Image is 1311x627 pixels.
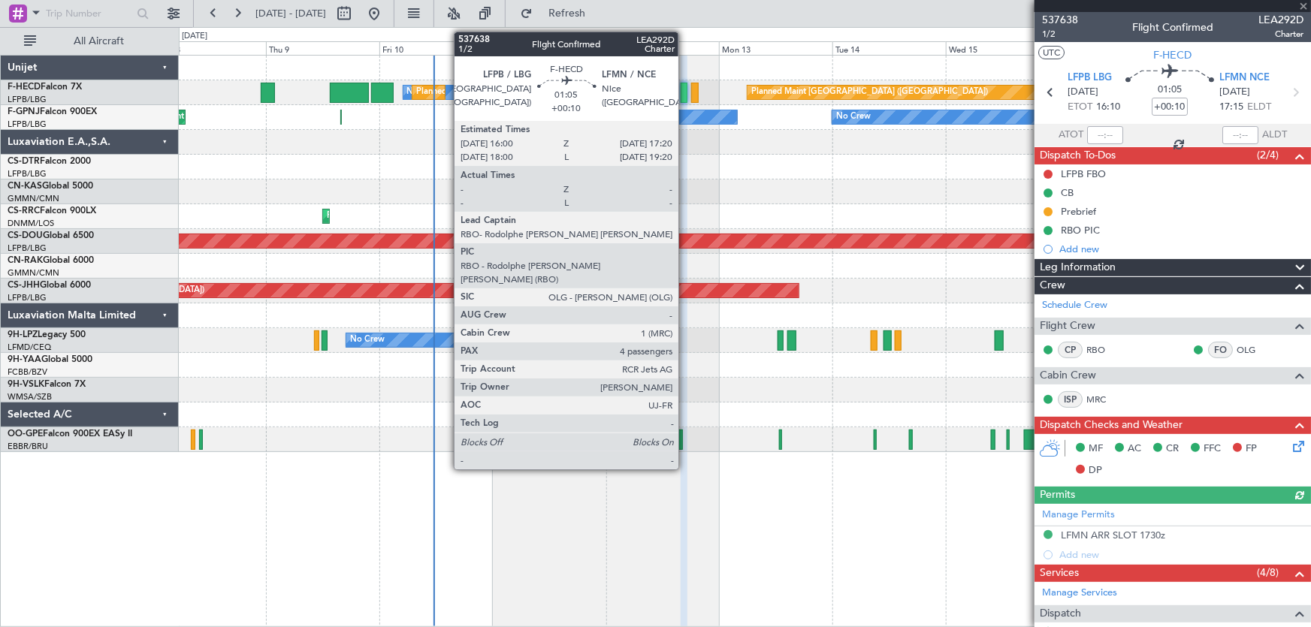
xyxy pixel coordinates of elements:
a: LFMD/CEQ [8,342,51,353]
div: No Crew [836,106,871,128]
span: DP [1089,463,1102,478]
a: 9H-LPZLegacy 500 [8,330,86,339]
span: [DATE] [1068,85,1098,100]
div: Tue 14 [832,41,946,55]
div: Sat 11 [493,41,606,55]
span: 1/2 [1042,28,1078,41]
a: CN-RAKGlobal 6000 [8,256,94,265]
div: Planned Maint [GEOGRAPHIC_DATA] ([GEOGRAPHIC_DATA]) [416,81,653,104]
span: (2/4) [1257,147,1279,163]
a: LFPB/LBG [8,243,47,254]
span: F-HECD [1154,47,1192,63]
div: Fri 10 [379,41,493,55]
div: ISP [1058,391,1083,408]
span: F-HECD [8,83,41,92]
span: Cabin Crew [1040,367,1096,384]
button: Refresh [513,2,603,26]
button: UTC [1038,46,1065,59]
span: CS-DTR [8,157,40,166]
span: AC [1128,442,1141,457]
a: F-HECDFalcon 7X [8,83,82,92]
div: Thu 9 [266,41,379,55]
span: Crew [1040,277,1065,294]
span: ETOT [1068,100,1092,115]
span: ALDT [1262,128,1287,143]
div: No Crew [407,81,442,104]
span: FFC [1204,442,1221,457]
span: CR [1166,442,1179,457]
span: [DATE] [1219,85,1250,100]
span: 537638 [1042,12,1078,28]
span: 9H-YAA [8,355,41,364]
a: OLG [1237,343,1270,357]
div: Flight Confirmed [1132,20,1213,36]
a: FCBB/BZV [8,366,47,378]
a: EBBR/BRU [8,441,48,452]
span: FP [1246,442,1257,457]
div: Wed 8 [153,41,267,55]
a: CN-KASGlobal 5000 [8,182,93,191]
div: Mon 13 [719,41,832,55]
div: LFPB FBO [1061,167,1106,180]
a: Manage Services [1042,586,1117,601]
a: CS-RRCFalcon 900LX [8,206,96,216]
a: CS-DOUGlobal 6500 [8,231,94,240]
a: Schedule Crew [1042,298,1107,313]
div: Prebrief [1061,205,1096,218]
a: OO-GPEFalcon 900EX EASy II [8,430,132,439]
div: Planned Maint Lagos ([PERSON_NAME]) [327,205,482,228]
span: (4/8) [1257,565,1279,580]
a: RBO [1086,343,1120,357]
span: Refresh [536,8,599,19]
a: GMMN/CMN [8,193,59,204]
span: LEA292D [1258,12,1303,28]
div: RBO PIC [1061,224,1100,237]
span: Dispatch [1040,605,1081,622]
a: LFPB/LBG [8,292,47,303]
span: F-GPNJ [8,107,40,116]
span: MF [1089,442,1103,457]
span: Services [1040,565,1079,582]
a: F-GPNJFalcon 900EX [8,107,97,116]
span: LFMN NCE [1219,71,1270,86]
span: Dispatch Checks and Weather [1040,417,1183,434]
input: Trip Number [46,2,132,25]
span: ELDT [1247,100,1271,115]
span: 9H-LPZ [8,330,38,339]
div: Wed 15 [946,41,1059,55]
div: No Crew [350,329,385,351]
span: CS-RRC [8,206,40,216]
span: 01:05 [1158,83,1182,98]
span: OO-GPE [8,430,43,439]
div: Sun 12 [606,41,720,55]
a: 9H-YAAGlobal 5000 [8,355,92,364]
div: Planned Maint [GEOGRAPHIC_DATA] ([GEOGRAPHIC_DATA]) [751,81,988,104]
span: LFPB LBG [1068,71,1112,86]
div: CP [1058,342,1083,358]
span: CN-KAS [8,182,42,191]
button: All Aircraft [17,29,163,53]
span: CS-DOU [8,231,43,240]
a: DNMM/LOS [8,218,54,229]
span: Flight Crew [1040,318,1095,335]
span: All Aircraft [39,36,159,47]
div: FO [1208,342,1233,358]
a: GMMN/CMN [8,267,59,279]
a: WMSA/SZB [8,391,52,402]
a: LFPB/LBG [8,168,47,179]
span: [DATE] - [DATE] [255,7,326,20]
div: No Crew [GEOGRAPHIC_DATA] ([GEOGRAPHIC_DATA] National) [497,428,748,451]
div: Add new [1059,243,1303,255]
a: LFPB/LBG [8,94,47,105]
span: Leg Information [1040,259,1116,276]
div: [DATE] [182,30,207,43]
span: CS-JHH [8,281,40,290]
span: CN-RAK [8,256,43,265]
span: 17:15 [1219,100,1243,115]
span: 9H-VSLK [8,380,44,389]
span: Charter [1258,28,1303,41]
span: 16:10 [1096,100,1120,115]
a: LFPB/LBG [8,119,47,130]
a: MRC [1086,393,1120,406]
span: Dispatch To-Dos [1040,147,1116,164]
